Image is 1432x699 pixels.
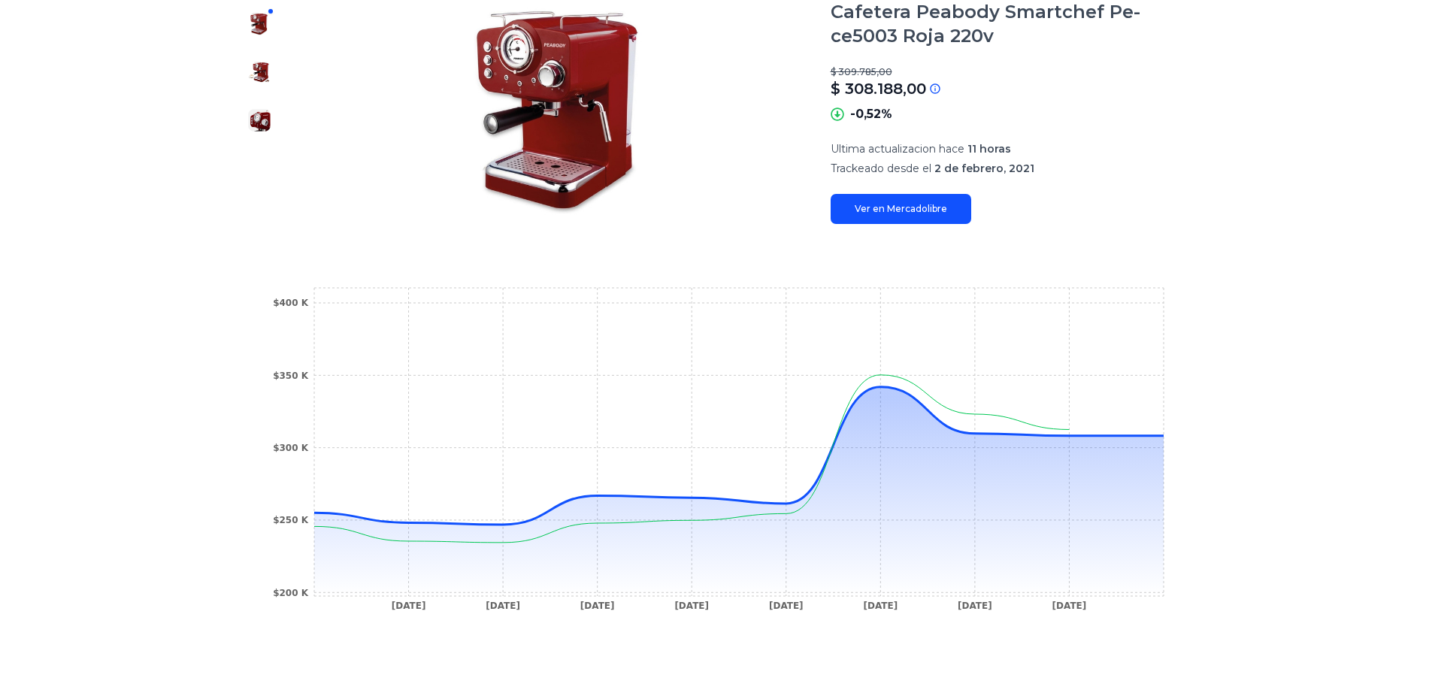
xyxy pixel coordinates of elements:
p: $ 309.785,00 [831,66,1197,78]
tspan: $350 K [273,371,309,381]
a: Ver en Mercadolibre [831,194,971,224]
span: Ultima actualizacion hace [831,142,964,156]
img: Cafetera Peabody Smartchef Pe-ce5003 Roja 220v [247,60,271,84]
tspan: [DATE] [863,601,898,611]
tspan: [DATE] [391,601,425,611]
p: $ 308.188,00 [831,78,926,99]
tspan: $400 K [273,298,309,308]
tspan: [DATE] [958,601,992,611]
img: Cafetera Peabody Smartchef Pe-ce5003 Roja 220v [247,12,271,36]
img: Cafetera Peabody Smartchef Pe-ce5003 Roja 220v [247,108,271,132]
span: 11 horas [967,142,1011,156]
tspan: $200 K [273,588,309,598]
tspan: [DATE] [486,601,520,611]
tspan: [DATE] [580,601,614,611]
tspan: [DATE] [768,601,803,611]
tspan: [DATE] [674,601,709,611]
tspan: $300 K [273,443,309,453]
p: -0,52% [850,105,892,123]
span: 2 de febrero, 2021 [934,162,1034,175]
tspan: [DATE] [1052,601,1086,611]
span: Trackeado desde el [831,162,931,175]
tspan: $250 K [273,515,309,525]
